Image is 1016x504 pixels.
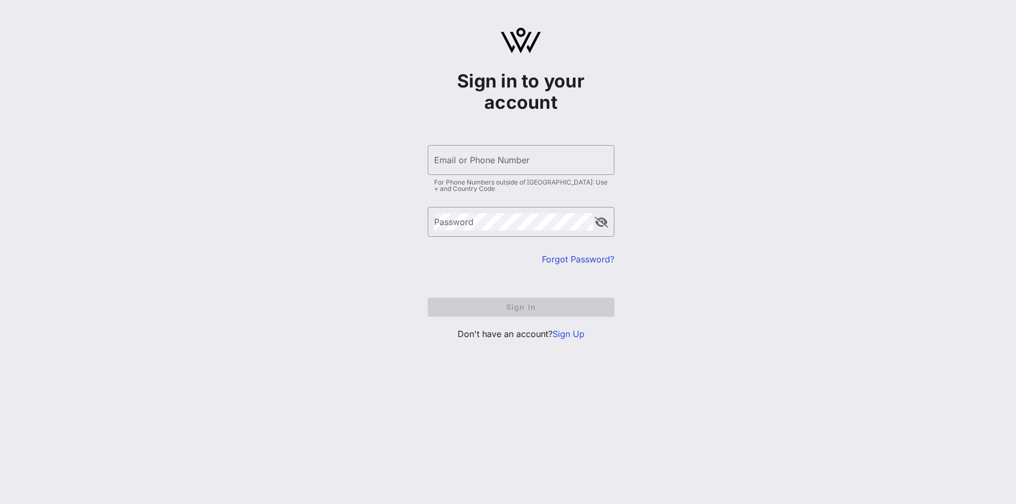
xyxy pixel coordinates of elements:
img: logo.svg [501,28,541,53]
button: append icon [595,217,608,228]
a: Sign Up [553,329,585,339]
a: Forgot Password? [542,254,614,265]
p: Don't have an account? [428,327,614,340]
h1: Sign in to your account [428,70,614,113]
div: For Phone Numbers outside of [GEOGRAPHIC_DATA]: Use + and Country Code [434,179,608,192]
